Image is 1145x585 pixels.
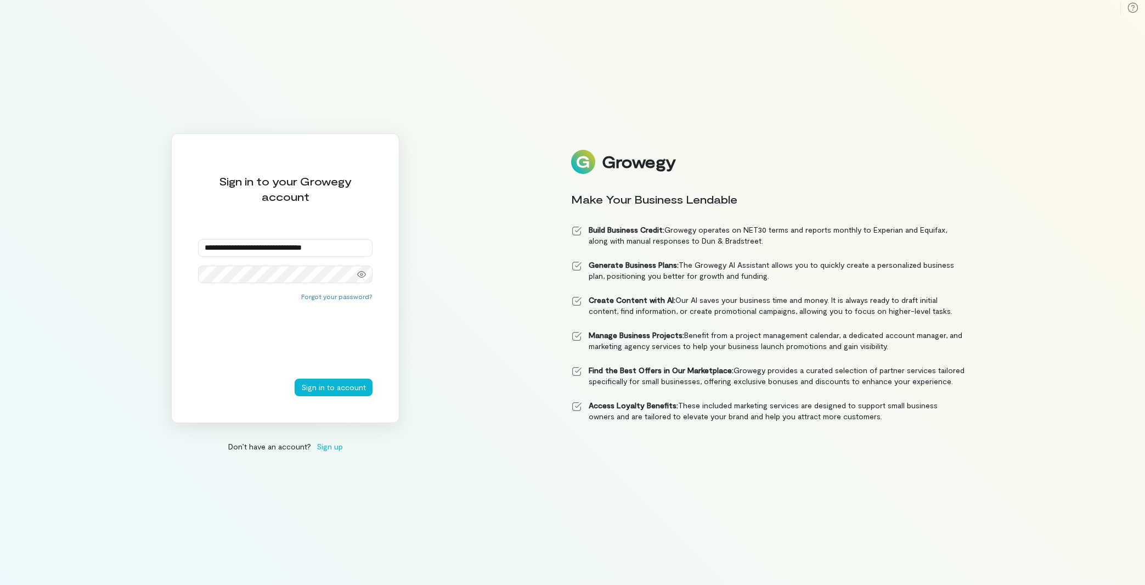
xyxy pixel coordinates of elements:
[571,150,595,174] img: Logo
[571,400,965,422] li: These included marketing services are designed to support small business owners and are tailored ...
[295,379,373,396] button: Sign in to account
[589,401,678,410] strong: Access Loyalty Benefits:
[589,260,679,269] strong: Generate Business Plans:
[301,292,373,301] button: Forgot your password?
[198,173,373,204] div: Sign in to your Growegy account
[589,225,664,234] strong: Build Business Credit:
[171,441,399,452] div: Don’t have an account?
[571,365,965,387] li: Growegy provides a curated selection of partner services tailored specifically for small business...
[571,260,965,282] li: The Growegy AI Assistant allows you to quickly create a personalized business plan, positioning y...
[571,295,965,317] li: Our AI saves your business time and money. It is always ready to draft initial content, find info...
[571,330,965,352] li: Benefit from a project management calendar, a dedicated account manager, and marketing agency ser...
[571,224,965,246] li: Growegy operates on NET30 terms and reports monthly to Experian and Equifax, along with manual re...
[589,365,734,375] strong: Find the Best Offers in Our Marketplace:
[317,441,343,452] span: Sign up
[602,153,675,171] div: Growegy
[571,192,965,207] div: Make Your Business Lendable
[589,295,675,305] strong: Create Content with AI:
[589,330,684,340] strong: Manage Business Projects:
